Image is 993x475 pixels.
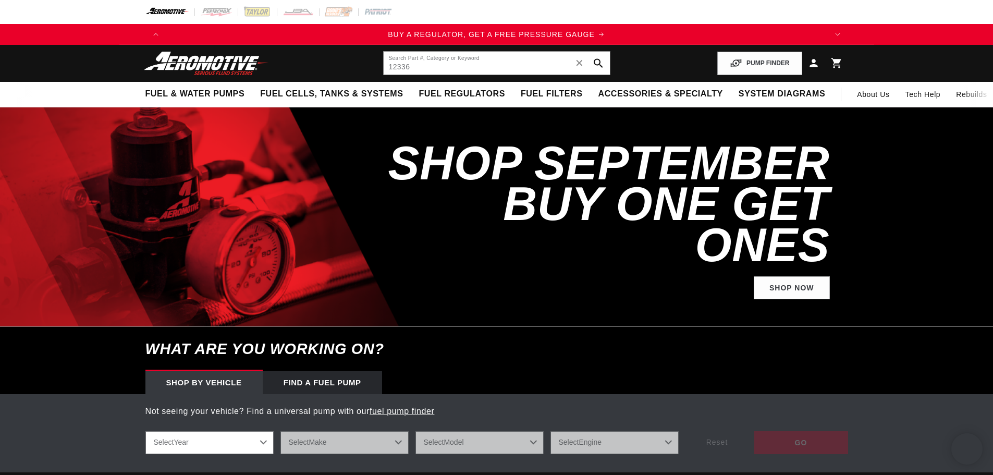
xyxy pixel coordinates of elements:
span: Accessories & Specialty [598,89,723,100]
input: Search by Part Number, Category or Keyword [384,52,610,75]
span: ✕ [575,55,584,71]
span: Fuel & Water Pumps [145,89,245,100]
summary: Fuel & Water Pumps [138,82,253,106]
div: Shop by vehicle [145,371,263,394]
span: System Diagrams [739,89,825,100]
div: Announcement [166,29,827,40]
div: Find a Fuel Pump [263,371,382,394]
span: Fuel Filters [521,89,583,100]
span: BUY A REGULATOR, GET A FREE PRESSURE GAUGE [388,30,595,39]
span: Tech Help [905,89,941,100]
a: About Us [849,82,897,107]
a: BUY A REGULATOR, GET A FREE PRESSURE GAUGE [166,29,827,40]
summary: Fuel Cells, Tanks & Systems [252,82,411,106]
p: Not seeing your vehicle? Find a universal pump with our [145,405,848,418]
img: Aeromotive [141,51,272,76]
select: Make [280,431,409,454]
select: Model [415,431,544,454]
span: About Us [857,90,889,99]
h2: SHOP SEPTEMBER BUY ONE GET ONES [384,143,830,266]
div: 1 of 4 [166,29,827,40]
button: Translation missing: en.sections.announcements.next_announcement [827,24,848,45]
select: Engine [550,431,679,454]
summary: Fuel Regulators [411,82,512,106]
span: Rebuilds [956,89,987,100]
a: Shop Now [754,276,830,300]
button: PUMP FINDER [717,52,802,75]
summary: System Diagrams [731,82,833,106]
slideshow-component: Translation missing: en.sections.announcements.announcement_bar [119,24,874,45]
a: fuel pump finder [370,407,434,416]
select: Year [145,431,274,454]
summary: Fuel Filters [513,82,591,106]
span: Fuel Cells, Tanks & Systems [260,89,403,100]
h6: What are you working on? [119,327,874,371]
summary: Tech Help [898,82,949,107]
span: Fuel Regulators [419,89,505,100]
button: Translation missing: en.sections.announcements.previous_announcement [145,24,166,45]
summary: Accessories & Specialty [591,82,731,106]
button: search button [587,52,610,75]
